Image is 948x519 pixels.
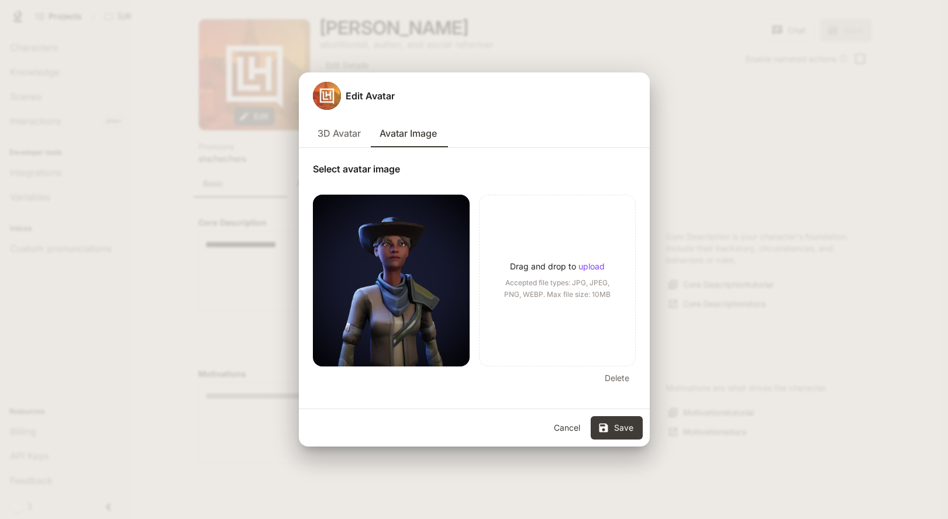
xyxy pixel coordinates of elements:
button: Cancel [549,416,586,440]
h5: Edit Avatar [346,89,395,102]
img: upload image preview [313,195,470,366]
button: Open character avatar dialog [313,82,341,110]
div: Avatar image [313,82,341,110]
button: Delete [598,366,636,390]
p: upload [578,261,605,271]
button: Save [591,416,643,440]
span: Accepted file types: JPG, JPEG, PNG, WEBP. Max file size: 10MB [498,277,616,300]
p: Drag and drop to [498,261,616,272]
button: Avatar Image [370,119,446,147]
button: 3D Avatar [308,119,370,147]
p: Select avatar image [313,162,400,176]
div: avatar type [308,119,640,147]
